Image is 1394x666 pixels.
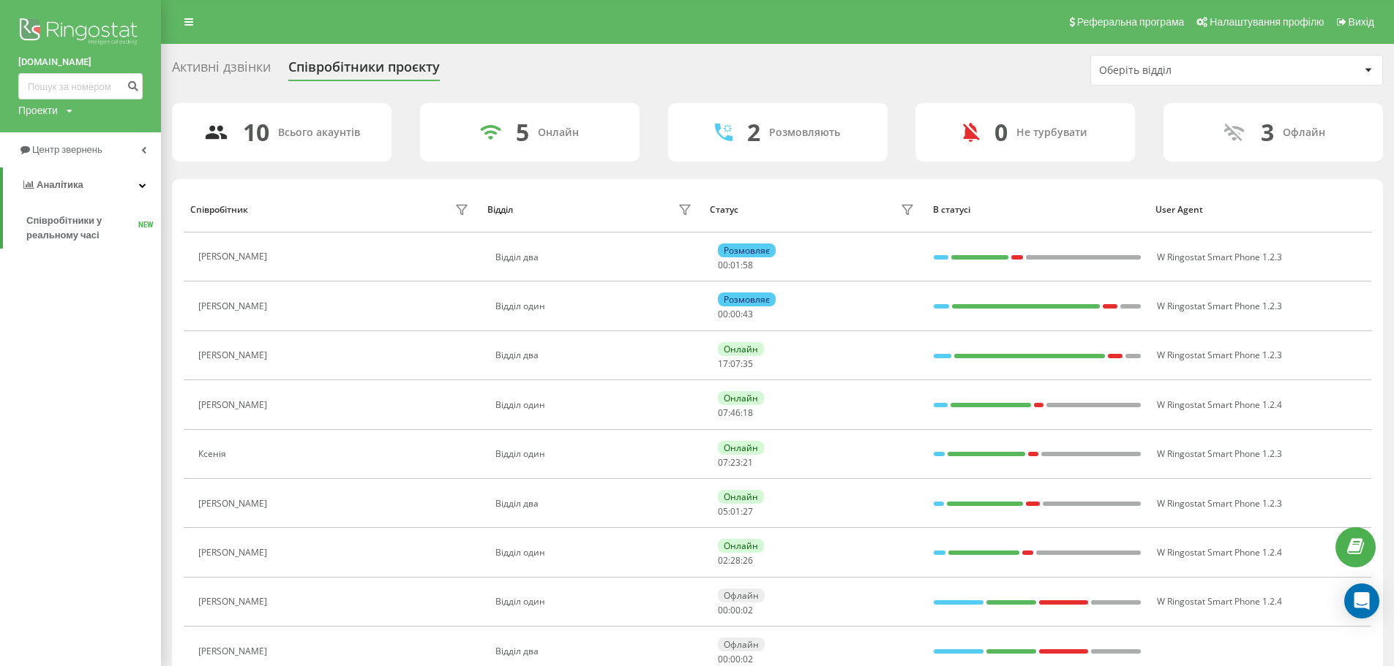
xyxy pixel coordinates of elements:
div: Статус [710,205,738,215]
span: 00 [718,653,728,665]
div: Онлайн [718,490,764,504]
div: Всього акаунтів [278,126,360,139]
div: 2 [747,118,760,146]
div: Оберіть відділ [1099,64,1274,77]
div: Розмовляють [769,126,840,139]
div: Відділ два [495,499,695,509]
div: Не турбувати [1016,126,1087,139]
span: 00 [718,604,728,616]
span: 00 [730,308,741,320]
span: W Ringostat Smart Phone 1.2.4 [1157,595,1282,608]
span: Вихід [1349,16,1374,28]
div: [PERSON_NAME] [198,350,271,360]
div: : : [718,605,753,616]
div: : : [718,309,753,319]
div: Відділ один [495,400,695,410]
span: 35 [743,357,753,370]
span: 05 [718,505,728,518]
div: Відділ один [495,597,695,607]
div: [PERSON_NAME] [198,499,271,509]
span: W Ringostat Smart Phone 1.2.3 [1157,447,1282,460]
span: 07 [730,357,741,370]
span: 02 [743,604,753,616]
div: Відділ два [495,350,695,360]
span: 02 [743,653,753,665]
div: Розмовляє [718,292,776,306]
span: 07 [718,406,728,419]
div: 3 [1261,118,1274,146]
div: Онлайн [718,539,764,553]
div: : : [718,458,753,468]
div: : : [718,654,753,665]
span: 43 [743,308,753,320]
span: 23 [730,456,741,469]
a: [DOMAIN_NAME] [18,55,143,69]
span: W Ringostat Smart Phone 1.2.3 [1157,251,1282,263]
span: W Ringostat Smart Phone 1.2.3 [1157,300,1282,312]
span: 17 [718,357,728,370]
span: 00 [730,653,741,665]
div: Розмовляє [718,243,776,257]
span: 21 [743,456,753,469]
div: 5 [516,118,529,146]
span: 01 [730,259,741,271]
input: Пошук за номером [18,73,143,99]
span: 02 [718,554,728,567]
div: [PERSON_NAME] [198,301,271,311]
div: [PERSON_NAME] [198,597,271,607]
span: 00 [730,604,741,616]
span: 46 [730,406,741,419]
span: 27 [743,505,753,518]
span: Співробітники у реальному часі [26,213,138,243]
span: 00 [718,308,728,320]
span: Аналiтика [37,179,83,190]
span: 18 [743,406,753,419]
a: Співробітники у реальному часіNEW [26,208,161,249]
div: Онлайн [718,342,764,356]
div: : : [718,260,753,270]
div: : : [718,408,753,418]
div: Онлайн [538,126,579,139]
div: : : [718,359,753,369]
div: Open Intercom Messenger [1344,583,1379,618]
div: Співробітники проєкту [288,59,440,82]
div: 0 [994,118,1008,146]
span: Центр звернень [32,144,102,155]
div: Відділ один [495,449,695,459]
div: Онлайн [718,441,764,455]
div: Відділ два [495,252,695,262]
div: [PERSON_NAME] [198,548,271,558]
span: W Ringostat Smart Phone 1.2.4 [1157,546,1282,559]
span: 26 [743,554,753,567]
img: Ringostat logo [18,15,143,51]
div: Офлайн [718,589,765,602]
div: [PERSON_NAME] [198,251,271,262]
div: Відділ один [495,301,695,311]
div: 10 [243,118,269,146]
span: W Ringostat Smart Phone 1.2.4 [1157,398,1282,411]
a: Аналiтика [3,167,161,203]
div: Офлайн [718,637,765,651]
div: User Agent [1155,205,1364,215]
span: 07 [718,456,728,469]
div: : : [718,556,753,566]
span: Реферальна програма [1077,16,1185,28]
div: [PERSON_NAME] [198,646,271,656]
div: Відділ два [495,646,695,656]
span: 28 [730,554,741,567]
div: Відділ один [495,548,695,558]
div: Онлайн [718,391,764,405]
span: 58 [743,259,753,271]
span: Налаштування профілю [1210,16,1324,28]
span: 01 [730,505,741,518]
div: : : [718,507,753,517]
div: Відділ [487,205,513,215]
div: Співробітник [190,205,248,215]
span: 00 [718,259,728,271]
div: В статусі [933,205,1142,215]
div: Проекти [18,103,58,118]
div: Ксенія [198,449,230,459]
div: Активні дзвінки [172,59,271,82]
div: [PERSON_NAME] [198,400,271,410]
div: Офлайн [1283,126,1325,139]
